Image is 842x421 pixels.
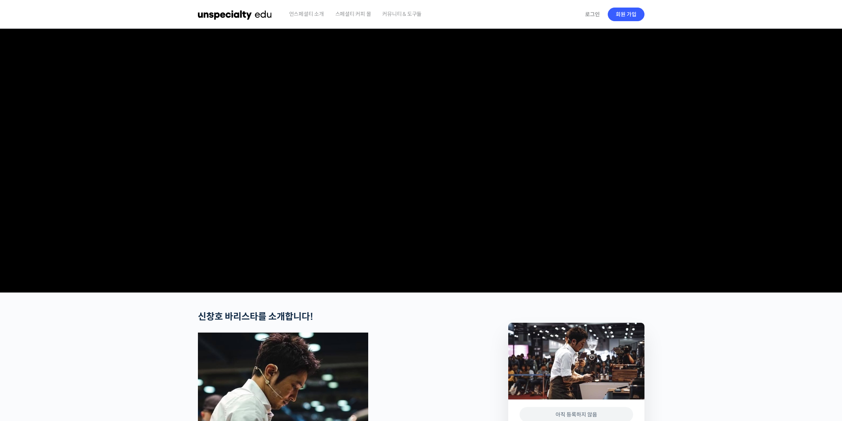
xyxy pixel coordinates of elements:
[608,8,644,21] a: 회원 가입
[581,6,604,23] a: 로그인
[198,311,313,322] strong: 신창호 바리스타를 소개합니다!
